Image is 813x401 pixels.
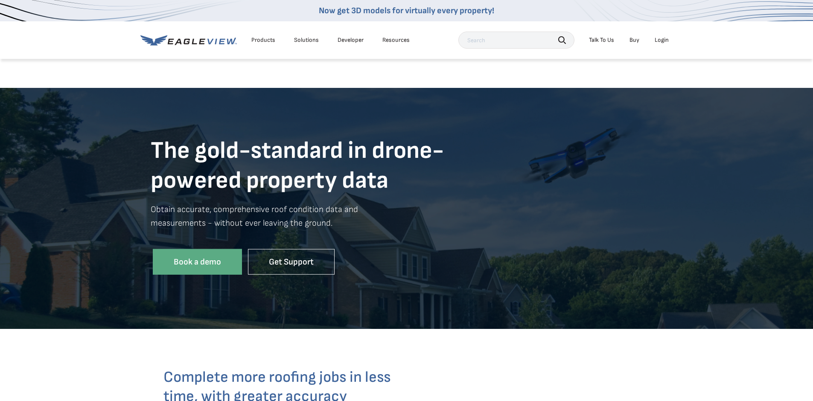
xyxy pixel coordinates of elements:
[151,202,663,242] p: Obtain accurate, comprehensive roof condition data and measurements - without ever leaving the gr...
[319,6,494,16] a: Now get 3D models for virtually every property!
[251,36,275,44] div: Products
[153,249,242,275] a: Book a demo
[458,32,574,49] input: Search
[589,36,614,44] div: Talk To Us
[629,36,639,44] a: Buy
[382,36,410,44] div: Resources
[151,136,663,195] h1: The gold-standard in drone- powered property data
[294,36,319,44] div: Solutions
[338,36,364,44] a: Developer
[655,36,669,44] div: Login
[248,249,335,275] a: Get Support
